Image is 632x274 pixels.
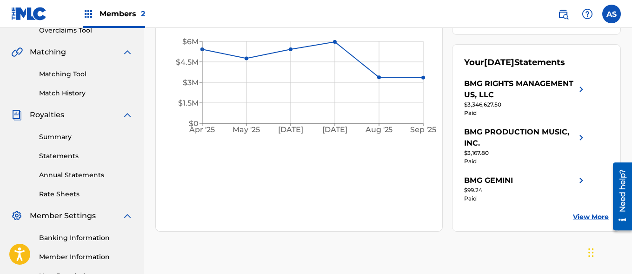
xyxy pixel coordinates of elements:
[189,126,215,134] tspan: Apr '25
[39,189,133,199] a: Rate Sheets
[464,157,587,166] div: Paid
[122,210,133,221] img: expand
[183,78,199,87] tspan: $3M
[30,47,66,58] span: Matching
[602,5,621,23] div: User Menu
[411,126,437,134] tspan: Sep '25
[233,126,260,134] tspan: May '25
[464,56,565,69] div: Your Statements
[464,175,587,203] a: BMG GEMINIright chevron icon$99.24Paid
[182,37,199,46] tspan: $6M
[178,99,199,107] tspan: $1.5M
[464,127,587,166] a: BMG PRODUCTION MUSIC, INC.right chevron icon$3,167.80Paid
[39,132,133,142] a: Summary
[39,151,133,161] a: Statements
[464,175,513,186] div: BMG GEMINI
[30,109,64,120] span: Royalties
[558,8,569,20] img: search
[39,170,133,180] a: Annual Statements
[578,5,597,23] div: Help
[365,126,393,134] tspan: Aug '25
[39,69,133,79] a: Matching Tool
[582,8,593,20] img: help
[122,47,133,58] img: expand
[464,109,587,117] div: Paid
[30,210,96,221] span: Member Settings
[464,78,576,100] div: BMG RIGHTS MANAGEMENT US, LLC
[606,159,632,234] iframe: Resource Center
[39,252,133,262] a: Member Information
[464,127,576,149] div: BMG PRODUCTION MUSIC, INC.
[576,127,587,149] img: right chevron icon
[464,186,587,194] div: $99.24
[464,100,587,109] div: $3,346,627.50
[278,126,303,134] tspan: [DATE]
[11,210,22,221] img: Member Settings
[323,126,348,134] tspan: [DATE]
[576,78,587,100] img: right chevron icon
[573,212,609,222] a: View More
[484,57,514,67] span: [DATE]
[588,239,594,267] div: Drag
[11,7,47,20] img: MLC Logo
[464,149,587,157] div: $3,167.80
[83,8,94,20] img: Top Rightsholders
[11,47,23,58] img: Matching
[100,8,145,19] span: Members
[464,78,587,117] a: BMG RIGHTS MANAGEMENT US, LLCright chevron icon$3,346,627.50Paid
[554,5,572,23] a: Public Search
[11,109,22,120] img: Royalties
[39,88,133,98] a: Match History
[39,233,133,243] a: Banking Information
[576,175,587,186] img: right chevron icon
[141,9,145,18] span: 2
[464,194,587,203] div: Paid
[39,26,133,35] a: Overclaims Tool
[176,58,199,67] tspan: $4.5M
[122,109,133,120] img: expand
[585,229,632,274] iframe: Chat Widget
[189,119,199,128] tspan: $0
